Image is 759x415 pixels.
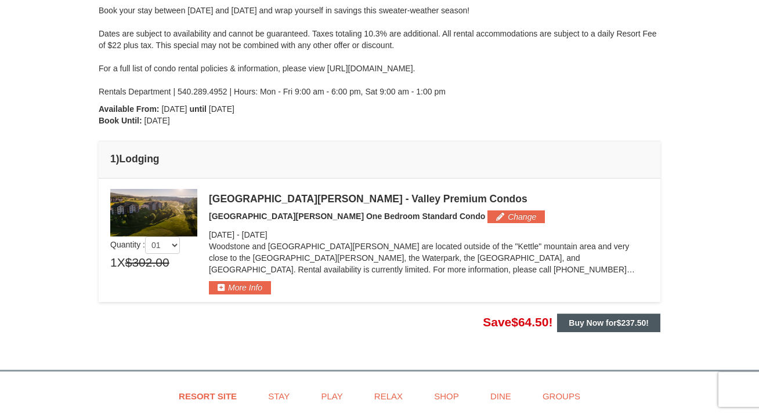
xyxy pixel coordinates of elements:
a: Dine [476,383,526,409]
span: [DATE] [242,230,268,239]
p: Woodstone and [GEOGRAPHIC_DATA][PERSON_NAME] are located outside of the "Kettle" mountain area an... [209,241,649,275]
span: [DATE] [209,230,234,239]
button: More Info [209,281,271,294]
span: 1 [110,254,117,271]
a: Play [306,383,357,409]
span: [GEOGRAPHIC_DATA][PERSON_NAME] One Bedroom Standard Condo [209,212,485,221]
button: Buy Now for$237.50! [557,314,660,332]
a: Shop [420,383,474,409]
span: [DATE] [161,104,187,114]
span: [DATE] [144,116,170,125]
strong: Buy Now for ! [569,318,649,327]
span: $237.50 [617,318,646,327]
span: X [117,254,125,271]
a: Groups [528,383,595,409]
strong: until [189,104,207,114]
span: ) [116,153,120,165]
h4: 1 Lodging [110,153,649,165]
div: [GEOGRAPHIC_DATA][PERSON_NAME] - Valley Premium Condos [209,193,649,205]
span: [DATE] [209,104,234,114]
a: Resort Site [164,383,251,409]
span: - [237,230,240,239]
span: $64.50 [511,315,548,329]
strong: Available From: [99,104,160,114]
span: $302.00 [125,254,169,271]
a: Stay [254,383,304,409]
strong: Book Until: [99,116,142,125]
button: Change [487,210,545,223]
img: 19219041-4-ec11c166.jpg [110,189,197,236]
span: Save ! [483,315,552,329]
a: Relax [360,383,417,409]
span: Quantity : [110,240,180,249]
